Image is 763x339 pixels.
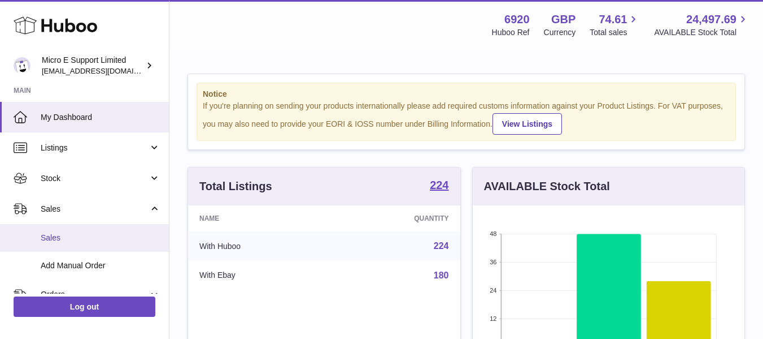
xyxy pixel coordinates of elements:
strong: 224 [430,179,448,191]
div: Currency [544,27,576,38]
a: 180 [434,271,449,280]
a: 224 [430,179,448,193]
strong: GBP [551,12,575,27]
span: Stock [41,173,149,184]
span: [EMAIL_ADDRESS][DOMAIN_NAME] [42,66,166,75]
span: Add Manual Order [41,260,160,271]
a: 224 [434,241,449,251]
h3: Total Listings [199,179,272,194]
a: View Listings [492,113,562,135]
th: Quantity [332,205,460,231]
span: AVAILABLE Stock Total [654,27,749,38]
text: 48 [490,230,496,237]
span: 74.61 [599,12,627,27]
h3: AVAILABLE Stock Total [484,179,610,194]
strong: Notice [203,89,730,100]
a: 24,497.69 AVAILABLE Stock Total [654,12,749,38]
span: 24,497.69 [686,12,736,27]
span: Sales [41,204,149,214]
img: contact@micropcsupport.com [14,57,30,74]
strong: 6920 [504,12,530,27]
th: Name [188,205,332,231]
a: Log out [14,297,155,317]
td: With Ebay [188,261,332,290]
span: Sales [41,233,160,243]
span: My Dashboard [41,112,160,123]
span: Orders [41,289,149,300]
div: If you're planning on sending your products internationally please add required customs informati... [203,101,730,135]
text: 36 [490,259,496,265]
div: Huboo Ref [492,27,530,38]
text: 24 [490,287,496,294]
text: 12 [490,315,496,322]
td: With Huboo [188,231,332,261]
a: 74.61 Total sales [590,12,640,38]
span: Listings [41,143,149,153]
span: Total sales [590,27,640,38]
div: Micro E Support Limited [42,55,143,76]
